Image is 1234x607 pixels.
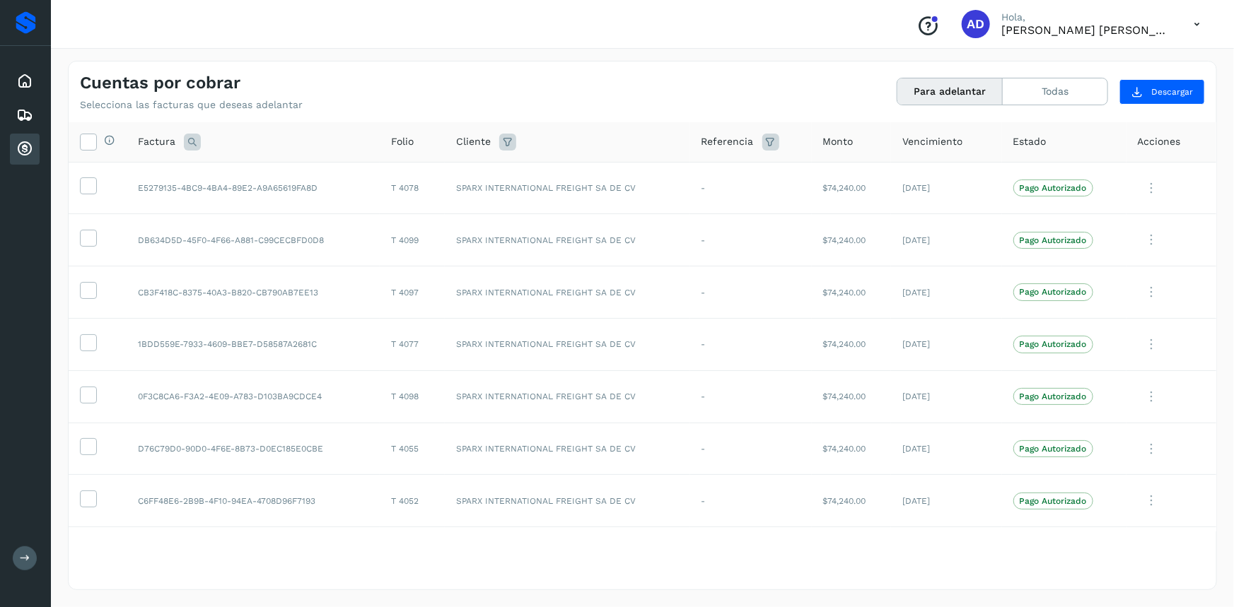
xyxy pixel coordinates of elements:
div: Cuentas por cobrar [10,134,40,165]
span: Referencia [702,134,754,149]
td: T 4077 [380,318,445,370]
td: - [690,318,812,370]
h4: Cuentas por cobrar [80,73,240,93]
td: - [690,370,812,423]
td: T 4053 [380,527,445,579]
span: Folio [391,134,414,149]
td: 0F3C8CA6-F3A2-4E09-A783-D103BA9CDCE4 [127,370,380,423]
td: [DATE] [891,370,1001,423]
span: Factura [138,134,175,149]
td: $74,240.00 [812,475,892,527]
td: T 4099 [380,214,445,266]
td: [DATE] [891,162,1001,214]
p: Hola, [1001,11,1171,23]
td: C6FF48E6-2B9B-4F10-94EA-4708D96F7193 [127,475,380,527]
td: $74,240.00 [812,423,892,475]
td: - [690,162,812,214]
td: SPARX INTERNATIONAL FREIGHT SA DE CV [445,527,690,579]
td: - [690,475,812,527]
td: [DATE] [891,318,1001,370]
td: SPARX INTERNATIONAL FREIGHT SA DE CV [445,266,690,319]
td: T 4055 [380,423,445,475]
p: Pago Autorizado [1020,287,1087,297]
td: T 4098 [380,370,445,423]
span: Acciones [1138,134,1181,149]
td: E5279135-4BC9-4BA4-89E2-A9A65619FA8D [127,162,380,214]
td: [DATE] [891,527,1001,579]
p: Pago Autorizado [1020,339,1087,349]
p: Selecciona las facturas que deseas adelantar [80,99,303,111]
div: Embarques [10,100,40,131]
td: T 4097 [380,266,445,319]
td: 94376FD7-5F6E-4ABC-B2C0-DB3623325DAD [127,527,380,579]
p: Pago Autorizado [1020,444,1087,454]
span: Monto [823,134,854,149]
td: [DATE] [891,423,1001,475]
td: T 4052 [380,475,445,527]
p: Pago Autorizado [1020,235,1087,245]
td: CB3F418C-8375-40A3-B820-CB790AB7EE13 [127,266,380,319]
td: [DATE] [891,475,1001,527]
td: - [690,423,812,475]
td: SPARX INTERNATIONAL FREIGHT SA DE CV [445,423,690,475]
td: SPARX INTERNATIONAL FREIGHT SA DE CV [445,370,690,423]
p: Pago Autorizado [1020,496,1087,506]
td: - [690,214,812,266]
td: SPARX INTERNATIONAL FREIGHT SA DE CV [445,475,690,527]
td: [DATE] [891,266,1001,319]
td: $74,240.00 [812,214,892,266]
div: Inicio [10,66,40,97]
td: $74,240.00 [812,370,892,423]
td: D76C79D0-90D0-4F6E-8B73-D0EC185E0CBE [127,423,380,475]
span: Cliente [456,134,491,149]
span: Vencimiento [902,134,962,149]
td: $74,240.00 [812,318,892,370]
td: $74,240.00 [812,527,892,579]
button: Todas [1003,78,1107,105]
td: SPARX INTERNATIONAL FREIGHT SA DE CV [445,214,690,266]
td: 1BDD559E-7933-4609-BBE7-D58587A2681C [127,318,380,370]
td: - [690,527,812,579]
button: Para adelantar [897,78,1003,105]
td: $74,240.00 [812,266,892,319]
td: - [690,266,812,319]
td: $74,240.00 [812,162,892,214]
td: DB634D5D-45F0-4F66-A881-C99CECBFD0D8 [127,214,380,266]
span: Estado [1013,134,1047,149]
button: Descargar [1119,79,1205,105]
p: ALMA DELIA CASTAÑEDA MERCADO [1001,23,1171,37]
td: SPARX INTERNATIONAL FREIGHT SA DE CV [445,162,690,214]
td: [DATE] [891,214,1001,266]
span: Descargar [1151,86,1193,98]
td: SPARX INTERNATIONAL FREIGHT SA DE CV [445,318,690,370]
p: Pago Autorizado [1020,391,1087,401]
p: Pago Autorizado [1020,183,1087,193]
td: T 4078 [380,162,445,214]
